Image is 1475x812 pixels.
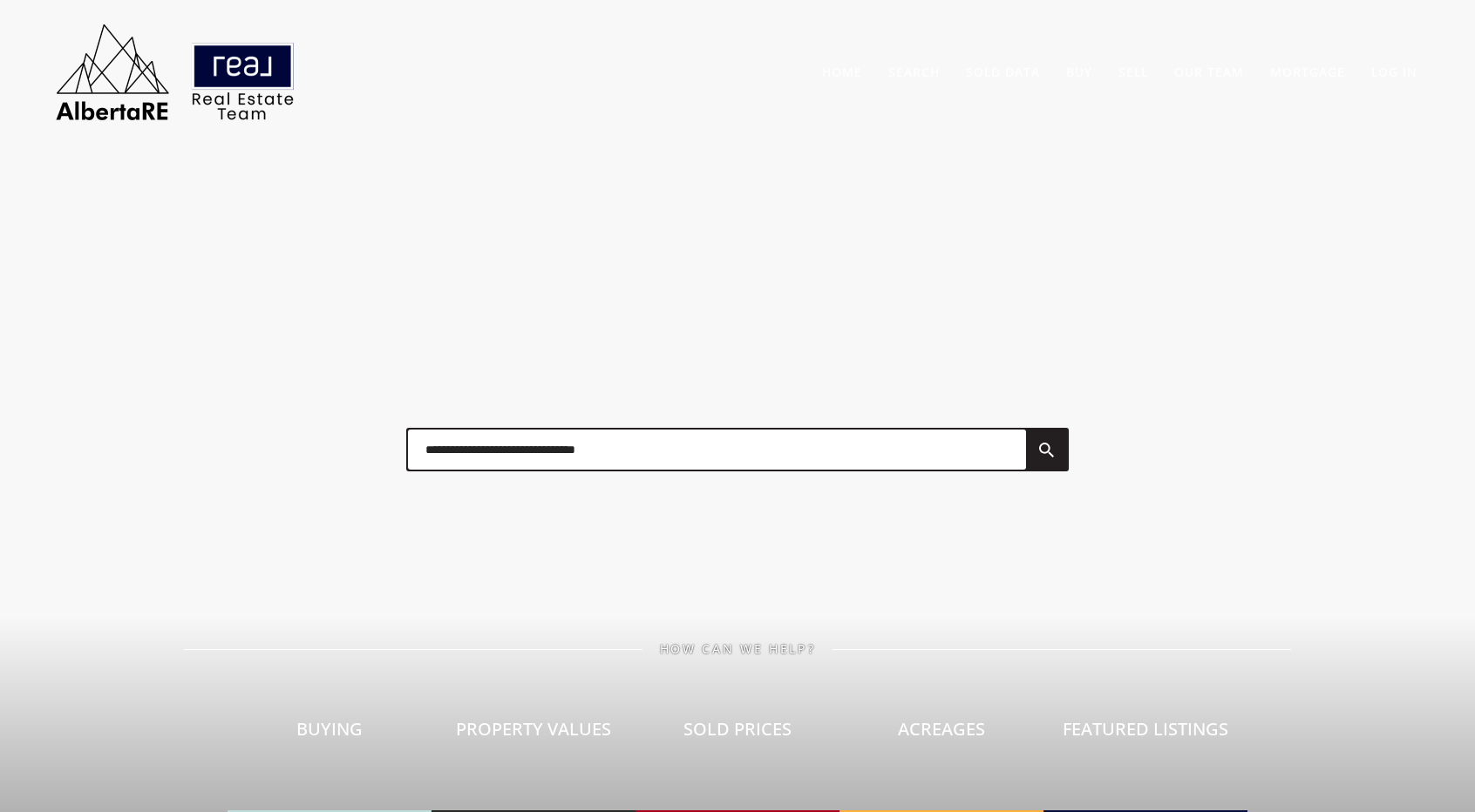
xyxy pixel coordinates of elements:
img: AlbertaRE Real Estate Team | Real Broker [44,17,306,126]
a: Sold Prices [636,656,839,812]
a: Buying [228,656,432,812]
a: Mortgage [1270,64,1345,80]
a: Sold Data [966,64,1040,80]
a: Featured Listings [1043,656,1247,812]
a: Home [822,64,862,80]
span: Acreages [898,717,985,741]
span: Sold Prices [683,717,792,741]
a: Our Team [1174,64,1244,80]
a: Property Values [432,656,636,812]
a: Sell [1118,64,1148,80]
span: Featured Listings [1063,717,1228,741]
a: Search [888,64,940,80]
span: Buying [296,717,363,741]
span: Property Values [456,717,611,741]
a: Buy [1066,64,1092,80]
a: Acreages [839,656,1043,812]
a: Log In [1371,64,1417,80]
